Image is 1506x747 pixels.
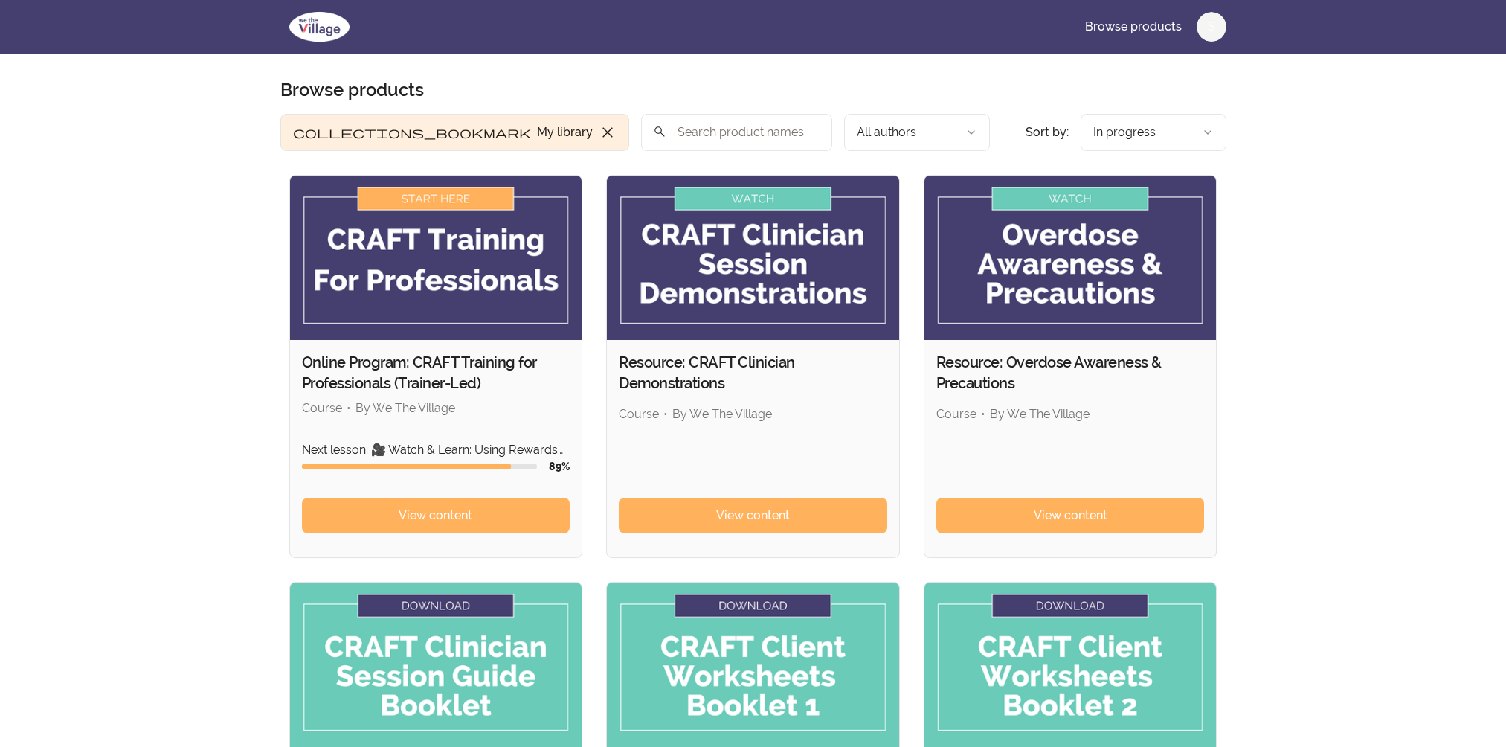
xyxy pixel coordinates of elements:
span: View content [716,507,790,525]
button: Product sort options [1081,114,1226,151]
img: We The Village logo [280,9,358,45]
button: S [1197,12,1226,42]
a: View content [302,498,570,533]
img: Product image for Resource: Worksheets Booklet 1 [607,583,899,747]
a: View content [619,498,887,533]
div: Course progress [302,464,538,469]
img: Product image for Resource: The CRAFT Clinician Session Guide Booklet [290,583,582,747]
span: Course [302,401,342,415]
nav: Main [1073,9,1226,45]
h2: Resource: Overdose Awareness & Precautions [936,352,1205,394]
span: • [347,401,351,415]
span: View content [399,507,472,525]
span: Course [619,407,659,421]
span: By We The Village [355,401,455,415]
span: collections_bookmark [293,124,531,141]
span: View content [1034,507,1107,525]
button: Filter by My library [280,114,629,151]
span: By We The Village [672,407,772,421]
span: close [599,124,617,141]
span: • [663,407,668,421]
img: Product image for Resource: CRAFT Clinician Demonstrations [607,176,899,340]
h2: Online Program: CRAFT Training for Professionals (Trainer-Led) [302,352,570,394]
a: View content [936,498,1205,533]
img: Product image for Online Program: CRAFT Training for Professionals (Trainer-Led) [290,176,582,340]
a: Browse products [1073,9,1194,45]
img: Product image for Resource: Worksheets Booklet 2 [924,583,1217,747]
h2: Resource: CRAFT Clinician Demonstrations [619,352,887,394]
img: Product image for Resource: Overdose Awareness & Precautions [924,176,1217,340]
h2: Browse products [280,78,424,102]
span: By We The Village [990,407,1090,421]
input: Search product names [641,114,832,151]
span: Course [936,407,976,421]
span: 89 % [549,461,570,472]
span: Sort by: [1026,125,1069,139]
span: search [653,121,666,142]
span: • [981,407,985,421]
button: Filter by author [844,114,990,151]
p: Next lesson: 🎥 Watch & Learn: Using Rewards Effectively [302,441,570,459]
